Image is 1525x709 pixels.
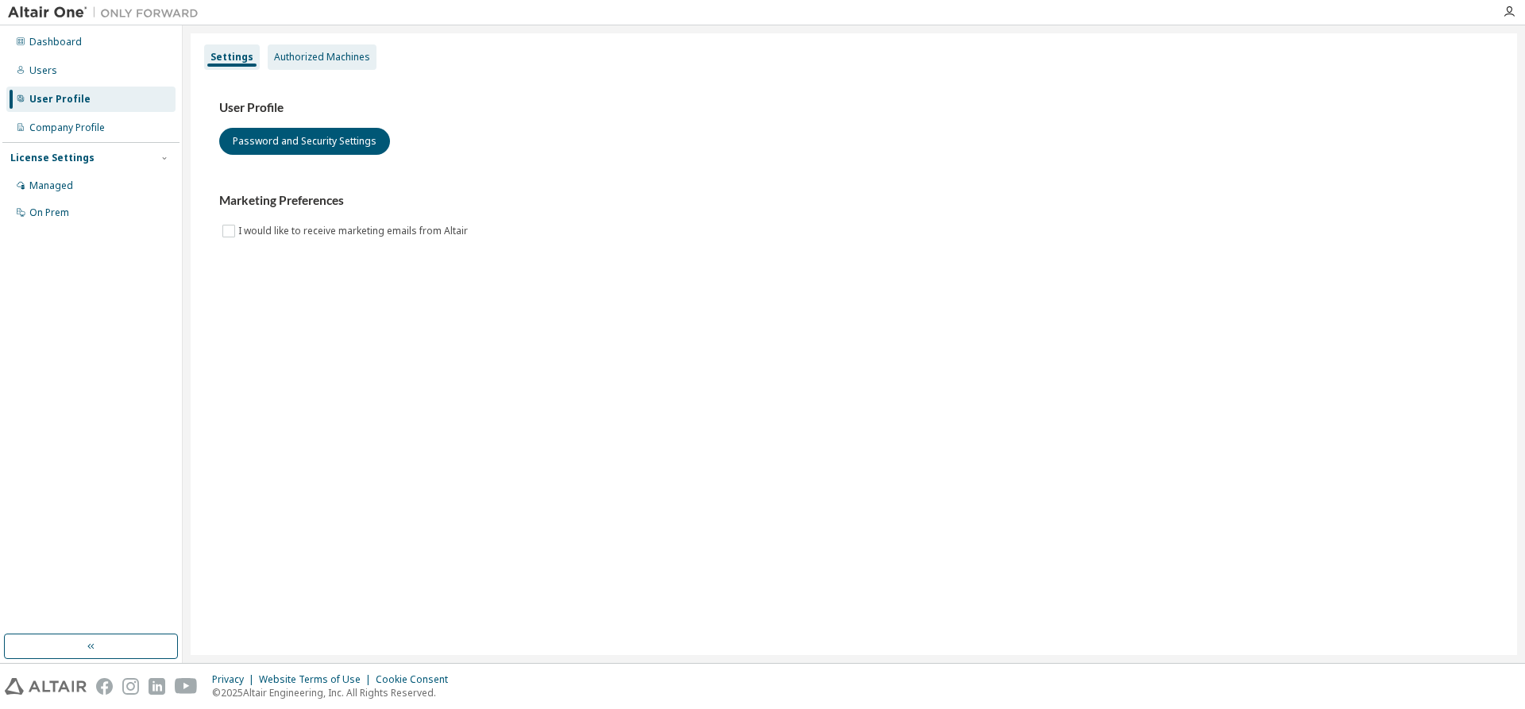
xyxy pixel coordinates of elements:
div: Managed [29,179,73,192]
label: I would like to receive marketing emails from Altair [238,222,471,241]
img: altair_logo.svg [5,678,87,695]
div: Dashboard [29,36,82,48]
div: Privacy [212,673,259,686]
img: instagram.svg [122,678,139,695]
img: youtube.svg [175,678,198,695]
button: Password and Security Settings [219,128,390,155]
img: Altair One [8,5,207,21]
img: linkedin.svg [149,678,165,695]
div: Authorized Machines [274,51,370,64]
div: Website Terms of Use [259,673,376,686]
div: On Prem [29,206,69,219]
h3: Marketing Preferences [219,193,1488,209]
div: Cookie Consent [376,673,457,686]
div: User Profile [29,93,91,106]
div: Company Profile [29,121,105,134]
p: © 2025 Altair Engineering, Inc. All Rights Reserved. [212,686,457,699]
div: Settings [210,51,253,64]
h3: User Profile [219,100,1488,116]
div: Users [29,64,57,77]
img: facebook.svg [96,678,113,695]
div: License Settings [10,152,95,164]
